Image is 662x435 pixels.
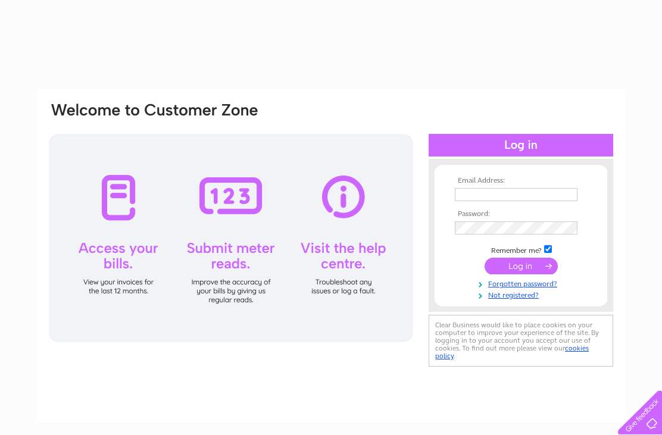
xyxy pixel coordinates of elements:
div: Clear Business would like to place cookies on your computer to improve your experience of the sit... [429,315,613,367]
a: Not registered? [455,289,590,300]
th: Password: [452,210,590,218]
th: Email Address: [452,177,590,185]
a: Forgotten password? [455,277,590,289]
a: cookies policy [435,344,589,360]
input: Submit [485,258,558,274]
td: Remember me? [452,243,590,255]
